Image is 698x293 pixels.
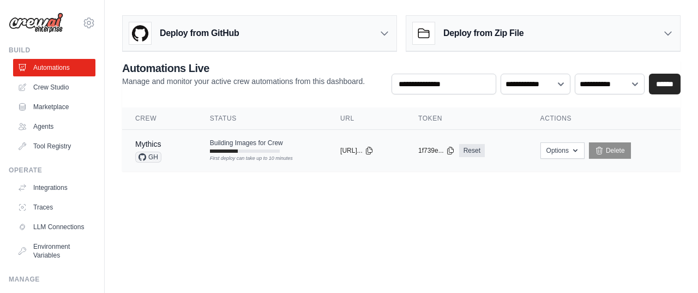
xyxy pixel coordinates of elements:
[13,137,95,155] a: Tool Registry
[13,238,95,264] a: Environment Variables
[135,152,161,163] span: GH
[418,146,455,155] button: 1f739e...
[122,61,365,76] h2: Automations Live
[210,139,283,147] span: Building Images for Crew
[443,27,523,40] h3: Deploy from Zip File
[9,275,95,284] div: Manage
[13,199,95,216] a: Traces
[405,107,527,130] th: Token
[13,98,95,116] a: Marketplace
[540,142,585,159] button: Options
[13,79,95,96] a: Crew Studio
[527,107,681,130] th: Actions
[9,166,95,175] div: Operate
[459,144,485,157] a: Reset
[160,27,239,40] h3: Deploy from GitHub
[13,59,95,76] a: Automations
[129,22,151,44] img: GitHub Logo
[9,13,63,33] img: Logo
[210,155,280,163] div: First deploy can take up to 10 minutes
[589,142,631,159] a: Delete
[13,179,95,196] a: Integrations
[327,107,405,130] th: URL
[122,76,365,87] p: Manage and monitor your active crew automations from this dashboard.
[13,218,95,236] a: LLM Connections
[197,107,327,130] th: Status
[9,46,95,55] div: Build
[135,140,161,148] a: Mythics
[13,118,95,135] a: Agents
[122,107,197,130] th: Crew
